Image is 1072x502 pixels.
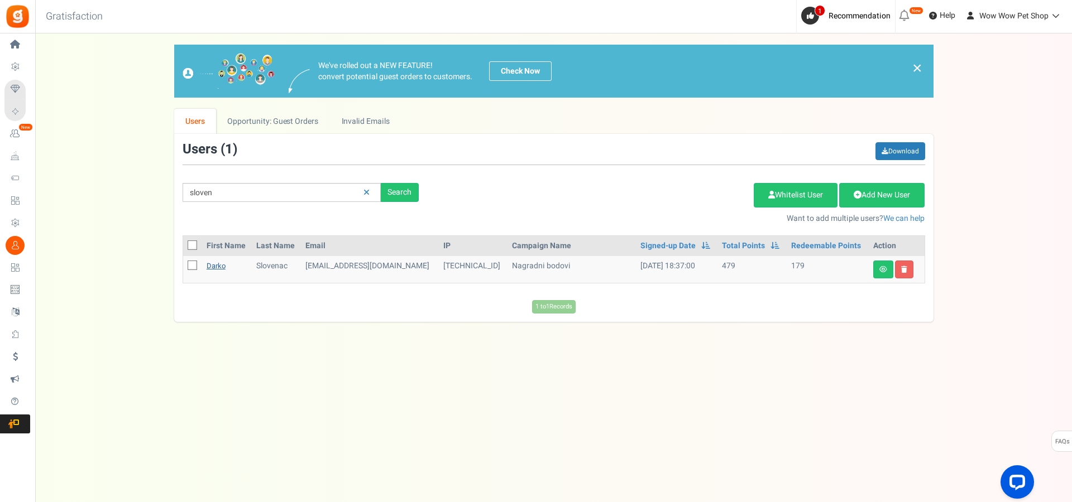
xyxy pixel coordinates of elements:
td: 479 [717,256,787,283]
td: 179 [787,256,868,283]
a: Add New User [839,183,925,207]
th: Action [869,236,925,256]
span: FAQs [1055,431,1070,452]
em: New [909,7,923,15]
a: Invalid Emails [330,109,401,134]
span: 1 [815,5,825,16]
span: Recommendation [829,10,891,22]
i: View details [879,266,887,273]
em: New [18,123,33,131]
span: Wow Wow Pet Shop [979,10,1049,22]
div: Search [381,183,419,202]
span: Help [937,10,955,21]
a: Reset [358,183,375,202]
a: Redeemable Points [791,240,861,252]
img: Gratisfaction [5,4,30,29]
a: Check Now [489,61,552,81]
a: × [912,61,922,75]
th: Email [301,236,439,256]
th: IP [439,236,508,256]
td: [TECHNICAL_ID] [439,256,508,283]
span: 1 [225,139,233,159]
a: Help [925,7,960,25]
a: Download [875,142,925,160]
h3: Gratisfaction [33,6,115,28]
th: Last Name [252,236,301,256]
input: Search by email or name [183,183,381,202]
th: First Name [202,236,252,256]
img: images [289,69,310,93]
i: Delete user [901,266,907,273]
img: images [183,53,275,89]
p: We've rolled out a NEW FEATURE! convert potential guest orders to customers. [318,60,472,83]
a: Whitelist User [754,183,837,207]
a: Opportunity: Guest Orders [216,109,329,134]
td: Slovenac [252,256,301,283]
a: We can help [883,213,925,224]
p: Want to add multiple users? [435,213,925,224]
a: Total Points [722,240,765,252]
td: Nagradni bodovi [508,256,636,283]
a: 1 Recommendation [801,7,895,25]
th: Campaign Name [508,236,636,256]
a: Darko [207,260,226,271]
a: Signed-up Date [640,240,696,252]
a: New [4,124,30,143]
td: [EMAIL_ADDRESS][DOMAIN_NAME] [301,256,439,283]
a: Users [174,109,217,134]
td: [DATE] 18:37:00 [636,256,717,283]
h3: Users ( ) [183,142,237,157]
